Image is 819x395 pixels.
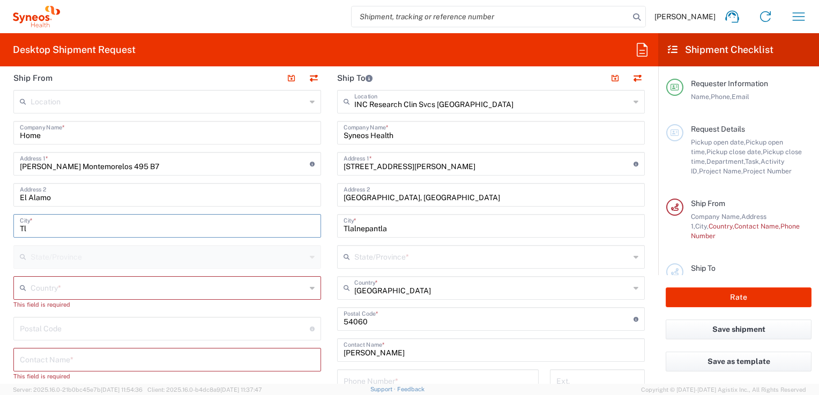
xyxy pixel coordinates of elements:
[666,352,811,371] button: Save as template
[666,320,811,339] button: Save shipment
[220,386,262,393] span: [DATE] 11:37:47
[13,300,321,309] div: This field is required
[13,43,136,56] h2: Desktop Shipment Request
[691,93,711,101] span: Name,
[654,12,716,21] span: [PERSON_NAME]
[13,371,321,381] div: This field is required
[397,386,425,392] a: Feedback
[691,138,746,146] span: Pickup open date,
[352,6,629,27] input: Shipment, tracking or reference number
[695,222,709,230] span: City,
[13,73,53,83] h2: Ship From
[699,167,743,175] span: Project Name,
[691,79,768,88] span: Requester Information
[147,386,262,393] span: Client: 2025.16.0-b4dc8a9
[666,287,811,307] button: Rate
[732,93,749,101] span: Email
[691,264,716,272] span: Ship To
[691,212,741,221] span: Company Name,
[734,222,780,230] span: Contact Name,
[668,43,773,56] h2: Shipment Checklist
[691,125,745,133] span: Request Details
[706,157,745,165] span: Department,
[709,222,734,230] span: Country,
[370,386,397,392] a: Support
[745,157,761,165] span: Task,
[711,93,732,101] span: Phone,
[691,199,725,208] span: Ship From
[13,386,143,393] span: Server: 2025.16.0-21b0bc45e7b
[101,386,143,393] span: [DATE] 11:54:36
[337,73,373,83] h2: Ship To
[743,167,792,175] span: Project Number
[641,385,806,394] span: Copyright © [DATE]-[DATE] Agistix Inc., All Rights Reserved
[706,148,763,156] span: Pickup close date,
